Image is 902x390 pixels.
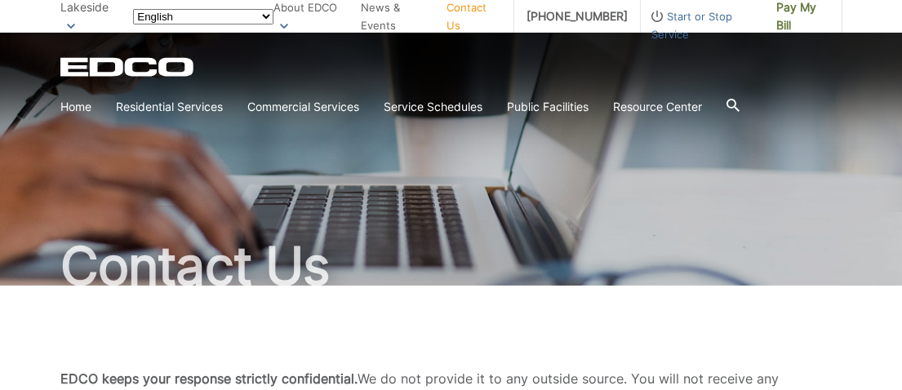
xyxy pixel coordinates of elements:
a: Commercial Services [247,98,359,116]
a: Public Facilities [507,98,589,116]
a: EDCD logo. Return to the homepage. [60,57,196,77]
a: Resource Center [613,98,702,116]
select: Select a language [133,9,273,24]
b: EDCO keeps your response strictly confidential. [60,370,358,387]
a: Home [60,98,91,116]
h1: Contact Us [60,240,842,292]
a: Residential Services [116,98,223,116]
a: Service Schedules [384,98,482,116]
